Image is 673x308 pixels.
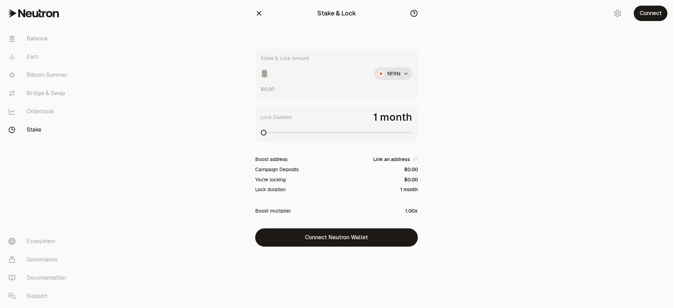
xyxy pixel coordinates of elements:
[255,156,287,163] div: Boost address
[255,176,286,183] div: You're locking
[373,156,410,163] span: Link an address
[255,166,299,173] div: Campaign Deposits
[261,55,309,62] div: Stake & Lock Amount
[3,66,76,84] a: Bitcoin Summer
[255,207,291,214] div: Boost multiplier
[3,48,76,66] a: Earn
[261,86,274,93] button: $0.00
[317,8,356,18] div: Stake & Lock
[373,156,418,163] button: Link an address
[374,67,412,80] button: NTRN LogoNTRN
[373,111,412,123] span: 1 month
[400,186,418,193] div: 1 month
[405,207,418,214] div: 1.00x
[3,250,76,269] a: Governance
[378,71,384,77] img: NTRN Logo
[3,29,76,48] a: Balance
[3,102,76,121] a: Orderbook
[3,84,76,102] a: Bridge & Swap
[255,228,418,247] button: Connect Neutron Wallet
[261,114,292,121] label: Lock Duration
[3,121,76,139] a: Stake
[3,287,76,305] a: Support
[634,6,667,21] button: Connect
[255,186,286,193] div: Lock duration
[3,269,76,287] a: Documentation
[3,232,76,250] a: Ecosystem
